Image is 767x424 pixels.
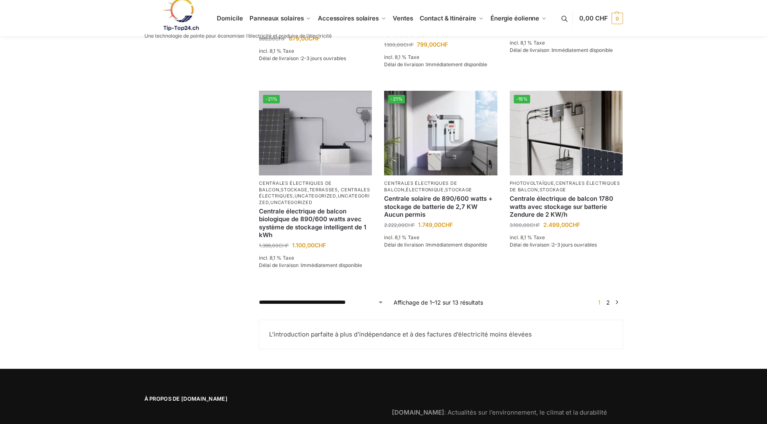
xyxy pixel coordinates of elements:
[308,187,309,193] font: ,
[579,6,623,31] a: 0,00 CHF 0
[384,234,497,241] p: incl. 8,1 % Taxe
[444,187,445,193] font: ,
[384,195,497,219] a: Centrale solaire de 890/600 watts + stockage de batterie de 2,7 KW Aucun permis
[293,193,295,199] font: ,
[445,187,472,193] a: Stockage
[392,408,607,416] a: [DOMAIN_NAME]: Actualités sur l’environnement, le climat et la durabilité
[569,221,580,228] span: CHF
[418,221,441,228] font: 1.749,00
[392,408,444,416] strong: [DOMAIN_NAME]
[259,298,384,307] select: Commander de la boutique
[394,299,483,306] font: Affichage de 1–12 sur 13 résultats
[270,200,312,205] a: Uncategorized
[259,262,301,268] font: Délai de livraison :
[318,14,379,22] span: Accessoires solaires
[259,193,369,205] a: Uncategorized
[552,47,613,53] span: Immédiatement disponible
[259,91,372,175] img: Stockage sur batterie ASE 1000
[510,234,623,241] p: incl. 8,1 % Taxe
[510,180,554,186] a: Photovoltaïque
[384,42,403,48] font: 1.100,00
[510,180,620,192] a: Centrales électriques de balcon
[614,298,620,307] a: →
[144,34,332,38] p: Une technologie de pointe pour économiser l’électricité et produire de l’électricité
[405,187,406,193] font: ,
[259,36,275,42] font: 999,00
[510,242,552,248] font: Délai de livraison :
[426,242,487,248] span: Immédiatement disponible
[384,91,497,175] a: -21%Centrale électrique enfichable avec stockage de 2,7 kWh
[301,262,362,268] span: Immédiatement disponible
[436,41,448,48] span: CHF
[543,221,569,228] font: 2.499,00
[292,242,315,249] font: 1.100,00
[384,180,457,192] a: Centrales électriques de balcon
[604,299,612,306] a: Page 2 (en anglais)
[405,222,415,228] span: CHF
[289,35,308,42] font: 679,00
[281,187,308,193] a: Stockage
[510,91,623,175] img: Système de stockage par batterie à flux solaire Zendure pour les centrales électriques de balcon
[259,180,332,192] a: Centrales électriques de balcon
[510,222,530,228] font: 3.100,00
[393,14,413,22] span: Ventes
[593,298,623,307] nav: Numérotation de la page du produit
[426,61,487,67] span: Immédiatement disponible
[579,14,607,22] span: 0,00 CHF
[538,187,540,193] font: ,
[403,42,414,48] span: CHF
[510,39,623,47] p: incl. 8,1 % Taxe
[596,299,603,306] span: Page 1
[510,47,552,53] font: Délai de livraison :
[384,61,426,67] font: Délai de livraison :
[144,395,376,403] span: À propos de [DOMAIN_NAME]
[510,195,623,219] a: Centrale électrique de balcon 1780 watts avec stockage sur batterie Zendure de 2 KW/h
[612,13,623,24] span: 0
[295,193,336,199] a: Uncategorized
[269,330,612,339] p: L’introduction parfaite à plus d’indépendance et à des factures d’électricité moins élevées
[269,200,270,205] font: ,
[275,36,286,42] span: CHF
[279,242,289,249] span: CHF
[259,47,372,55] p: incl. 8,1 % Taxe
[510,91,623,175] a: -19%Système de stockage par batterie à flux solaire Zendure pour les centrales électriques de balcon
[279,187,281,193] font: ,
[384,54,497,61] p: incl. 8,1 % Taxe
[406,187,443,193] a: Électronique
[384,222,405,228] font: 2.222,00
[540,187,567,193] a: Stockage
[530,222,540,228] span: CHF
[417,41,436,48] font: 799,00
[315,242,326,249] span: CHF
[384,91,497,175] img: Centrale électrique enfichable avec stockage de 2,7 kWh
[552,242,597,248] span: 2-3 jours ouvrables
[259,207,372,239] a: Centrale électrique de balcon biologique de 890/600 watts avec système de stockage intelligent de...
[384,242,426,248] font: Délai de livraison :
[441,221,453,228] span: CHF
[490,14,539,22] span: Énergie éolienne
[420,14,476,22] span: Contact & Itinéraire
[259,242,279,249] font: 1.399,00
[308,35,320,42] span: CHF
[259,55,301,61] font: Délai de livraison :
[301,55,346,61] span: 2-3 jours ouvrables
[259,91,372,175] a: -21%Stockage sur batterie ASE 1000
[259,187,370,199] a: Terrasses, Centrales électriques
[554,180,556,186] font: ,
[336,193,338,199] font: ,
[259,254,372,262] p: incl. 8,1 % Taxe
